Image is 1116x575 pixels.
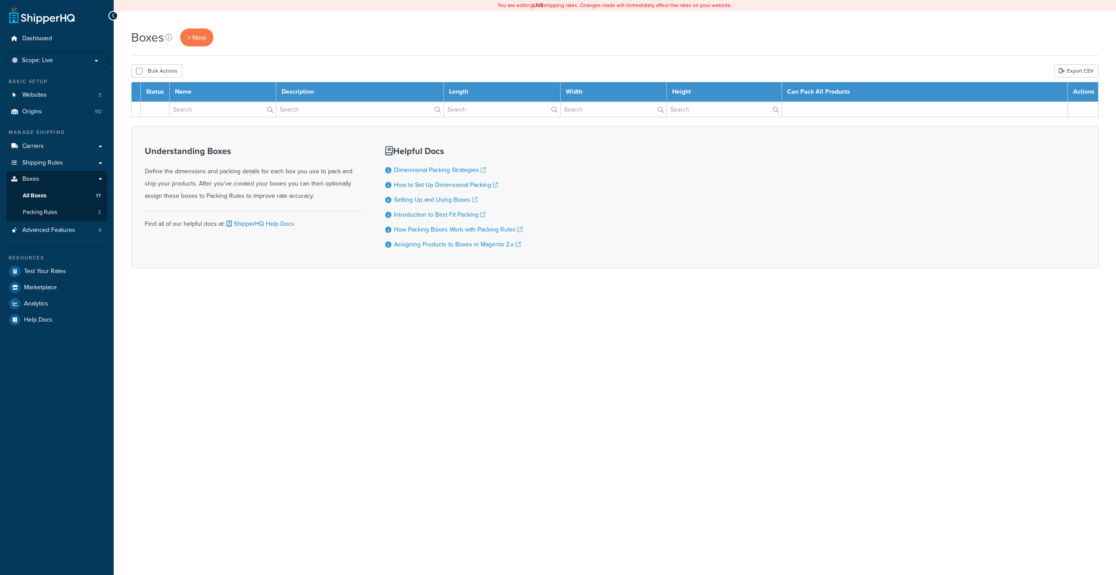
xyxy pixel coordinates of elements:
[22,159,63,167] span: Shipping Rules
[24,316,52,324] span: Help Docs
[22,175,39,183] span: Boxes
[22,91,47,99] span: Websites
[7,129,107,136] div: Manage Shipping
[276,102,443,117] input: Search
[98,209,101,216] span: 2
[7,31,107,47] a: Dashboard
[667,102,781,117] input: Search
[170,102,276,117] input: Search
[96,192,101,200] span: 17
[180,28,213,46] a: + New
[7,188,107,204] a: All Boxes 17
[276,82,443,102] th: Description
[7,155,107,171] a: Shipping Rules
[22,108,42,116] span: Origins
[7,296,107,312] a: Analytics
[7,171,107,221] li: Boxes
[7,87,107,103] a: Websites 3
[22,143,44,150] span: Carriers
[7,280,107,295] a: Marketplace
[7,204,107,221] a: Packing Rules 2
[443,82,560,102] th: Length
[394,180,498,189] a: How to Set Up Dimensional Packing
[394,210,485,219] a: Introduction to Best Fit Packing
[7,188,107,204] li: All Boxes
[561,102,667,117] input: Search
[7,138,107,154] a: Carriers
[98,91,101,99] span: 3
[782,82,1068,102] th: Can Pack All Products
[7,222,107,238] a: Advanced Features 4
[394,225,523,234] a: How Packing Boxes Work with Packing Rules
[131,64,182,77] button: Bulk Actions
[141,82,170,102] th: Status
[7,263,107,279] a: Test Your Rates
[394,195,478,204] a: Setting Up and Using Boxes
[9,7,75,24] a: ShipperHQ Home
[22,57,53,64] span: Scope: Live
[7,222,107,238] li: Advanced Features
[23,192,46,200] span: All Boxes
[533,1,544,9] b: LIVE
[7,104,107,120] li: Origins
[24,268,66,275] span: Test Your Rates
[145,146,363,202] div: Define the dimensions and packing details for each box you use to pack and ship your products. Af...
[444,102,560,117] input: Search
[170,82,276,102] th: Name
[1054,64,1099,77] a: Export CSV
[24,284,57,291] span: Marketplace
[1068,82,1099,102] th: Actions
[7,312,107,328] a: Help Docs
[145,146,363,156] h3: Understanding Boxes
[560,82,667,102] th: Width
[7,254,107,262] div: Resources
[95,108,101,116] span: 112
[394,240,521,249] a: Assigning Products to Boxes in Magento 2.x
[131,29,164,46] h1: Boxes
[98,227,101,234] span: 4
[24,300,48,308] span: Analytics
[7,204,107,221] li: Packing Rules
[22,227,75,234] span: Advanced Features
[7,104,107,120] a: Origins 112
[7,87,107,103] li: Websites
[7,171,107,187] a: Boxes
[667,82,782,102] th: Height
[187,32,206,42] span: + New
[23,209,57,216] span: Packing Rules
[225,219,294,228] a: ShipperHQ Help Docs
[394,165,486,175] a: Dimensional Packing Strategies
[385,146,523,156] h3: Helpful Docs
[7,78,107,85] div: Basic Setup
[22,35,52,42] span: Dashboard
[145,211,363,230] div: Find all of our helpful docs at:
